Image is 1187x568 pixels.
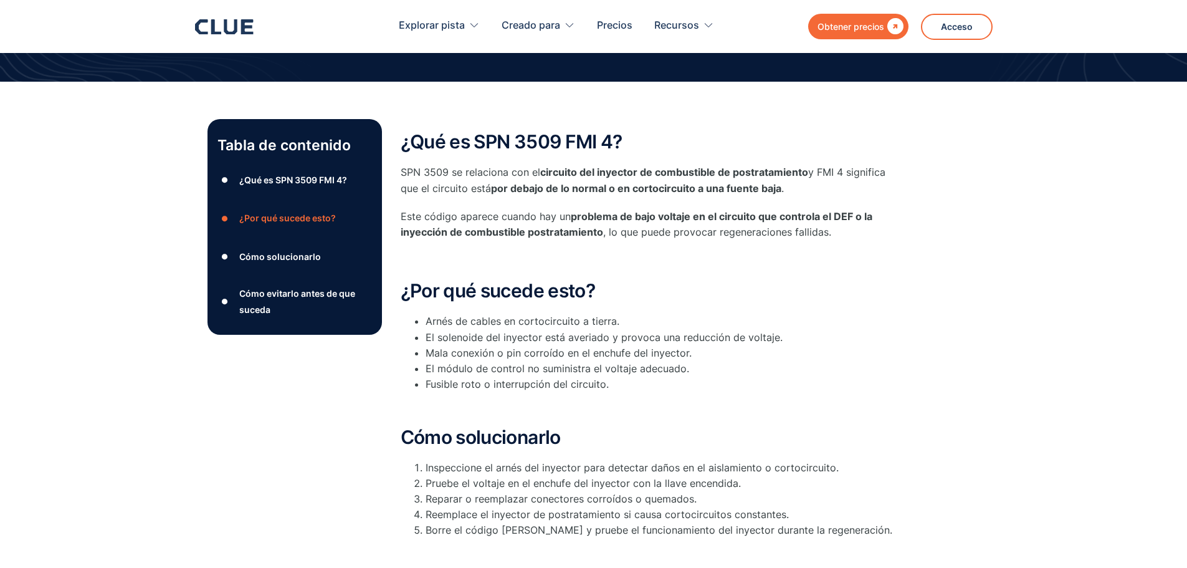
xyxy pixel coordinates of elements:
font: Este código aparece cuando hay un [401,210,571,223]
div: Recursos [654,6,714,46]
font: Reemplace el inyector de postratamiento si causa cortocircuitos constantes. [426,508,789,521]
a: Acceso [921,14,993,40]
font: Tabla de contenido [217,137,351,154]
font: ¿Por qué sucede esto? [401,279,596,302]
font:  [887,18,903,34]
font: ¿Qué es SPN 3509 FMI 4? [401,130,622,153]
a: ●¿Qué es SPN 3509 FMI 4? [217,171,372,190]
a: ●Cómo solucionarlo [217,248,372,266]
font: Explorar pista [399,19,465,31]
font: ¿Por qué sucede esto? [239,213,336,223]
font: Borre el código [PERSON_NAME] y pruebe el funcionamiento del inyector durante la regeneración. [426,524,892,536]
font: problema de bajo voltaje en el circuito que controla el DEF o la inyección de combustible postrat... [401,210,872,238]
a: Precios [597,6,632,46]
font: ● [221,252,229,261]
font: Mala conexión o pin corroído en el enchufe del inyector. [426,347,692,359]
font: ● [221,175,229,185]
div: Explorar pista [399,6,480,46]
font: Recursos [654,19,699,31]
a: ●Cómo evitarlo antes de que suceda [217,286,372,317]
font: Arnés de cables en cortocircuito a tierra. [426,315,619,327]
font: . [781,182,784,195]
font: Pruebe el voltaje en el enchufe del inyector con la llave encendida. [426,477,741,489]
a: Obtener precios [808,14,908,39]
font: ● [221,214,229,223]
font: Acceso [941,21,973,32]
font: Precios [597,19,632,31]
font: Cómo solucionarlo [239,251,321,262]
font: Obtener precios [818,21,884,32]
font: por debajo de lo normal o en cortocircuito a una fuente baja [491,182,781,195]
font: El módulo de control no suministra el voltaje adecuado. [426,362,689,375]
font: El solenoide del inyector está averiado y provoca una reducción de voltaje. [426,331,783,344]
font: Fusible roto o interrupción del circuito. [426,378,609,390]
font: SPN 3509 se relaciona con el [401,166,540,178]
a: ●¿Por qué sucede esto? [217,209,372,228]
font: ● [221,297,229,306]
font: , lo que puede provocar regeneraciones fallidas. [603,226,831,238]
font: Creado para [502,19,560,31]
font: Cómo evitarlo antes de que suceda [239,288,355,314]
font: Inspeccione el arnés del inyector para detectar daños en el aislamiento o cortocircuito. [426,461,839,474]
font: Cómo solucionarlo [401,426,561,448]
font: ¿Qué es SPN 3509 FMI 4? [239,175,347,185]
div: Creado para [502,6,575,46]
font: Reparar o reemplazar conectores corroídos o quemados. [426,493,697,505]
font: y FMI 4 significa que el circuito está [401,166,885,194]
font: circuito del inyector de combustible de postratamiento [540,166,808,178]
